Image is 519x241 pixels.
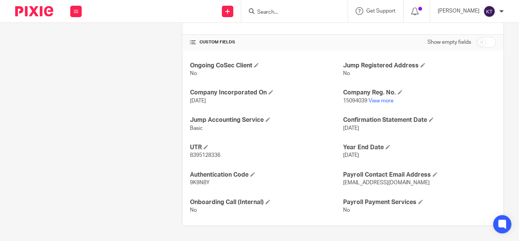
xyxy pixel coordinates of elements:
[343,180,430,185] span: [EMAIL_ADDRESS][DOMAIN_NAME]
[190,180,210,185] span: 9K9N8Y
[343,62,496,70] h4: Jump Registered Address
[190,153,220,158] span: ‭8395128336‬
[343,89,496,97] h4: Company Reg. No.
[190,89,343,97] h4: Company Incorporated On
[343,116,496,124] h4: Confirmation Statement Date
[190,126,203,131] span: Basic
[190,71,197,76] span: No
[15,6,53,16] img: Pixie
[343,71,350,76] span: No
[343,126,359,131] span: [DATE]
[343,98,367,104] span: 15094039
[438,7,479,15] p: [PERSON_NAME]
[343,198,496,206] h4: Payroll Payment Services
[190,171,343,179] h4: Authentication Code
[343,171,496,179] h4: Payroll Contact Email Address
[190,207,197,213] span: No
[483,5,495,18] img: svg%3E
[190,116,343,124] h4: Jump Accounting Service
[190,144,343,152] h4: UTR
[343,144,496,152] h4: Year End Date
[256,9,325,16] input: Search
[190,98,206,104] span: [DATE]
[190,62,343,70] h4: Ongoing CoSec Client
[343,207,350,213] span: No
[427,38,471,46] label: Show empty fields
[369,98,394,104] a: View more
[343,153,359,158] span: [DATE]
[366,8,396,14] span: Get Support
[190,198,343,206] h4: Onboarding Call (Internal)
[190,39,343,45] h4: CUSTOM FIELDS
